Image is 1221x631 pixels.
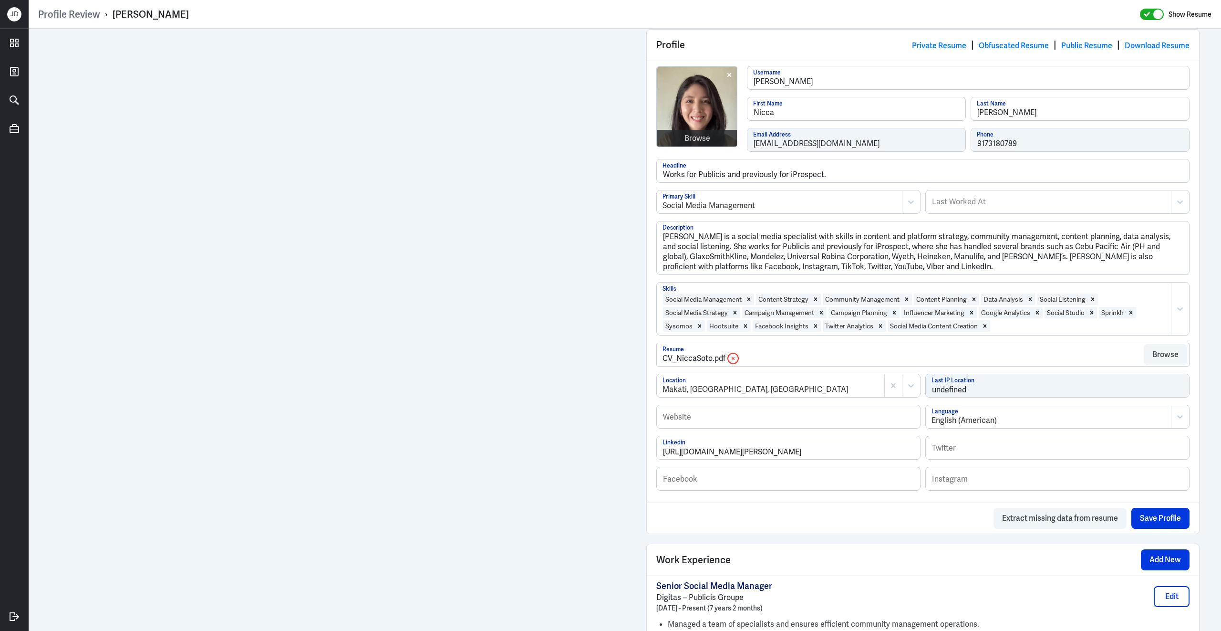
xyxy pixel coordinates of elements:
div: Influencer MarketingRemove Influencer Marketing [900,306,978,319]
div: Influencer Marketing [901,307,966,318]
p: [DATE] - Present (7 years 2 months) [656,603,772,613]
div: Campaign ManagementRemove Campaign Management [741,306,828,319]
div: Remove Campaign Management [816,307,827,318]
div: Social Studio [1045,307,1086,318]
button: Extract missing data from resume [993,508,1127,529]
div: Remove Data Analysis [1025,294,1035,305]
input: Twitter [926,436,1189,459]
div: Data AnalysisRemove Data Analysis [980,293,1036,306]
div: Content Planning [914,294,969,305]
div: Social Media StrategyRemove Social Media Strategy [662,306,741,319]
a: Profile Review [38,8,100,21]
div: Facebook InsightsRemove Facebook Insights [752,319,822,333]
input: Phone [971,128,1189,151]
div: Remove Content Planning [969,294,979,305]
div: Remove Social Listening [1087,294,1098,305]
a: Private Resume [912,41,966,51]
div: Remove Google Analytics [1032,307,1043,318]
div: Content PlanningRemove Content Planning [913,293,980,306]
a: Download Resume [1125,41,1190,51]
div: Hootsuite [707,320,740,332]
div: Social Media Content CreationRemove Social Media Content Creation [887,319,991,333]
input: Instagram [926,467,1189,490]
div: Google AnalyticsRemove Google Analytics [978,306,1044,319]
div: Campaign Management [742,307,816,318]
div: Remove Sprinklr [1126,307,1136,318]
div: Remove Social Media Management [744,294,754,305]
img: nicca-soto.jpg [657,67,737,147]
div: Remove Sysomos [694,320,705,332]
div: Remove Social Media Content Creation [980,320,990,332]
button: Browse [1144,344,1187,365]
div: Sprinklr [1099,307,1126,318]
div: SysomosRemove Sysomos [662,319,706,333]
input: Email Address [747,128,965,151]
div: Data Analysis [981,294,1025,305]
div: Remove Content Strategy [810,294,821,305]
div: Facebook Insights [753,320,810,332]
div: Content Strategy [756,294,810,305]
div: HootsuiteRemove Hootsuite [706,319,752,333]
a: Public Resume [1061,41,1112,51]
button: Edit [1154,586,1190,607]
input: Headline [657,159,1189,182]
input: Username [747,66,1189,89]
div: Campaign PlanningRemove Campaign Planning [828,306,900,319]
label: Show Resume [1169,8,1211,21]
div: Social Media Strategy [663,307,730,318]
div: Remove Facebook Insights [810,320,821,332]
p: › [100,8,113,21]
button: Save Profile [1131,508,1190,529]
button: Add New [1141,549,1190,570]
div: Remove Campaign Planning [889,307,900,318]
div: Remove Influencer Marketing [966,307,977,318]
div: Social ListeningRemove Social Listening [1036,293,1099,306]
span: Work Experience [656,553,731,567]
div: Content StrategyRemove Content Strategy [755,293,822,306]
li: Managed a team of specialists and ensures efficient community management operations. [668,619,1190,630]
input: Website [657,405,920,428]
div: Social Listening [1037,294,1087,305]
input: Facebook [657,467,920,490]
div: Sysomos [663,320,694,332]
div: Social Media ManagementRemove Social Media Management [662,293,755,306]
p: Digitas – Publicis Groupe [656,592,772,603]
div: CV_NiccaSoto.pdf [662,353,725,364]
div: Remove Social Studio [1086,307,1097,318]
div: Campaign Planning [828,307,889,318]
div: Community ManagementRemove Community Management [822,293,913,306]
div: [PERSON_NAME] [113,8,189,21]
div: Browse [684,133,710,144]
input: Last IP Location [926,374,1189,397]
div: | | | [912,38,1190,52]
div: J D [7,7,21,21]
textarea: [PERSON_NAME] is a social media specialist with skills in content and platform strategy, communit... [657,221,1189,275]
div: Social StudioRemove Social Studio [1044,306,1098,319]
div: Twitter AnalyticsRemove Twitter Analytics [822,319,887,333]
div: Remove Community Management [901,294,912,305]
div: SprinklrRemove Sprinklr [1098,306,1137,319]
div: Remove Twitter Analytics [875,320,886,332]
input: Linkedin [657,436,920,459]
div: Google Analytics [979,307,1032,318]
div: Social Media Management [663,294,744,305]
div: Remove Hootsuite [740,320,751,332]
iframe: https://ppcdn.hiredigital.com/register/4c937189/resumes/503668083/CV_NiccaSoto.pdf?Expires=175949... [50,38,603,621]
a: Obfuscated Resume [979,41,1049,51]
input: First Name [747,97,965,120]
div: Remove Social Media Strategy [730,307,740,318]
p: Senior Social Media Manager [656,580,772,592]
div: Social Media Content Creation [888,320,980,332]
div: Community Management [823,294,901,305]
input: Last Name [971,97,1189,120]
div: Profile [647,30,1199,61]
div: Twitter Analytics [823,320,875,332]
